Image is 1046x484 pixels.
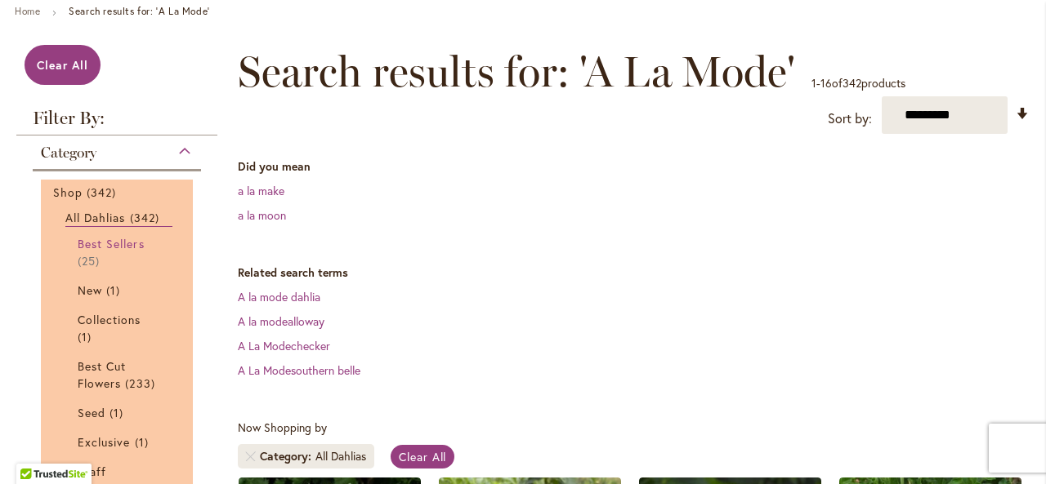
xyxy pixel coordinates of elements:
dt: Did you mean [238,158,1030,175]
a: A la modealloway [238,313,324,329]
span: 1 [106,282,124,299]
span: Clear All [399,449,447,464]
span: Category [41,144,96,162]
a: Home [15,5,40,17]
span: Clear All [37,57,88,73]
a: A la mode dahlia [238,289,320,304]
label: Sort by: [828,104,872,134]
div: All Dahlias [315,448,366,464]
a: a la moon [238,207,286,223]
span: Collections [78,312,141,327]
span: New [78,282,102,298]
span: Best Cut Flowers [78,358,126,391]
a: a la make [238,183,284,198]
a: A La Modesouthern belle [238,362,360,378]
span: 342 [843,75,861,91]
span: Category [260,448,315,464]
a: Shop [53,184,185,201]
span: 16 [820,75,832,91]
span: 1 [78,328,96,345]
span: 342 [87,184,120,201]
span: All Dahlias [65,210,126,225]
a: Exclusive [78,433,160,451]
iframe: Launch Accessibility Center [12,426,58,472]
a: Collections [78,311,160,345]
span: 1 [811,75,816,91]
a: Clear All [25,45,101,85]
span: Exclusive [78,434,130,450]
dt: Related search terms [238,264,1030,281]
span: Seed [78,405,105,420]
a: Seed [78,404,160,421]
span: Best Sellers [78,236,145,251]
p: - of products [811,70,905,96]
a: Remove Category All Dahlias [246,451,256,461]
span: 1 [110,404,127,421]
strong: Search results for: 'A La Mode' [69,5,210,17]
a: Best Cut Flowers [78,357,160,392]
span: 342 [130,209,163,226]
span: Now Shopping by [238,420,327,435]
strong: Filter By: [16,109,217,135]
span: Search results for: 'A La Mode' [238,47,795,96]
a: A La Modechecker [238,338,330,353]
a: New [78,282,160,299]
span: Shop [53,184,83,200]
span: 233 [125,375,159,392]
span: 1 [135,433,153,451]
a: All Dahlias [65,209,172,227]
span: 25 [78,252,104,269]
a: Clear All [391,445,455,468]
a: Best Sellers [78,235,160,269]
